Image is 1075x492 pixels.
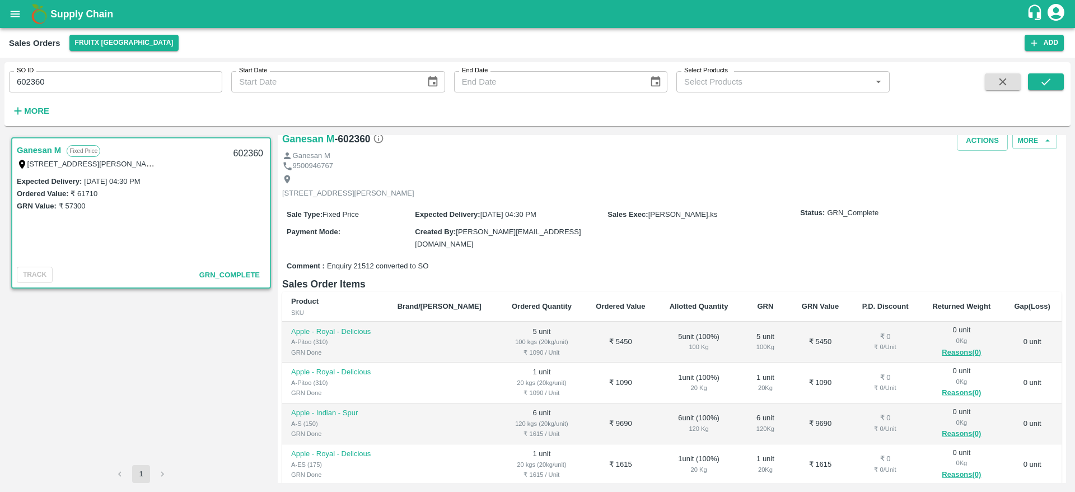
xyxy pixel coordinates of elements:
[790,322,850,363] td: ₹ 5450
[929,458,994,468] div: 0 Kg
[2,1,28,27] button: open drawer
[666,342,732,352] div: 100 Kg
[415,210,480,219] label: Expected Delivery :
[859,465,912,475] div: ₹ 0 / Unit
[670,302,728,310] b: Allotted Quantity
[291,297,319,305] b: Product
[17,177,82,185] label: Expected Delivery :
[666,454,732,475] div: 1 unit ( 100 %)
[50,6,1026,22] a: Supply Chain
[291,367,380,378] p: Apple - Royal - Delicious
[859,454,912,465] div: ₹ 0
[27,159,160,168] label: [STREET_ADDRESS][PERSON_NAME]
[499,403,584,444] td: 6 unit
[607,210,648,219] label: Sales Exec :
[71,189,97,198] label: ₹ 61710
[291,419,380,429] div: A-S (150)
[17,189,68,198] label: Ordered Value:
[1025,35,1064,51] button: Add
[929,366,994,400] div: 0 unit
[790,403,850,444] td: ₹ 9690
[666,373,732,393] div: 1 unit ( 100 %)
[1026,4,1046,24] div: customer-support
[666,465,732,475] div: 20 Kg
[645,71,666,92] button: Choose date
[17,202,57,210] label: GRN Value:
[749,424,781,434] div: 120 Kg
[291,308,380,318] div: SKU
[24,106,49,115] strong: More
[862,302,909,310] b: P.D. Discount
[596,302,645,310] b: Ordered Value
[398,302,482,310] b: Brand/[PERSON_NAME]
[859,342,912,352] div: ₹ 0 / Unit
[291,337,380,347] div: A-Pitoo (310)
[1003,363,1062,403] td: 0 unit
[282,276,1062,292] h6: Sales Order Items
[584,322,657,363] td: ₹ 5450
[1046,2,1066,26] div: account of current user
[291,470,380,480] div: GRN Done
[666,424,732,434] div: 120 Kg
[929,336,994,346] div: 0 Kg
[239,66,267,75] label: Start Date
[512,302,572,310] b: Ordered Quantity
[109,465,173,483] nav: pagination navigation
[422,71,443,92] button: Choose date
[69,35,179,51] button: Select DC
[9,36,60,50] div: Sales Orders
[800,208,825,219] label: Status:
[1003,444,1062,485] td: 0 unit
[84,177,140,185] label: [DATE] 04:30 PM
[282,131,334,147] h6: Ganesan M
[508,419,575,429] div: 120 kgs (20kg/unit)
[929,325,994,359] div: 0 unit
[499,363,584,403] td: 1 unit
[291,388,380,398] div: GRN Done
[684,66,728,75] label: Select Products
[929,428,994,440] button: Reasons(0)
[415,228,456,236] label: Created By :
[59,202,86,210] label: ₹ 57300
[28,3,50,25] img: logo
[749,332,781,352] div: 5 unit
[749,465,781,475] div: 20 Kg
[666,332,732,352] div: 5 unit ( 100 %)
[327,261,428,272] span: Enquiry 21512 converted to SO
[1003,403,1062,444] td: 0 unit
[132,465,150,483] button: page 1
[50,8,113,20] b: Supply Chain
[480,210,536,219] span: [DATE] 04:30 PM
[508,470,575,480] div: ₹ 1615 / Unit
[790,444,850,485] td: ₹ 1615
[17,66,34,75] label: SO ID
[291,347,380,358] div: GRN Done
[584,363,657,403] td: ₹ 1090
[291,378,380,388] div: A-Pitoo (310)
[859,332,912,342] div: ₹ 0
[929,407,994,440] div: 0 unit
[929,468,994,481] button: Reasons(0)
[291,327,380,337] p: Apple - Royal - Delicious
[648,210,718,219] span: [PERSON_NAME].ks
[680,75,868,89] input: Select Products
[287,210,322,219] label: Sale Type :
[508,429,575,439] div: ₹ 1615 / Unit
[67,145,100,157] p: Fixed Price
[871,75,886,89] button: Open
[322,210,359,219] span: Fixed Price
[749,413,781,434] div: 6 unit
[1014,302,1050,310] b: Gap(Loss)
[749,454,781,475] div: 1 unit
[859,424,912,434] div: ₹ 0 / Unit
[666,383,732,393] div: 20 Kg
[1003,322,1062,363] td: 0 unit
[9,101,52,120] button: More
[291,459,380,470] div: A-ES (175)
[508,337,575,347] div: 100 kgs (20kg/unit)
[929,448,994,481] div: 0 unit
[293,151,330,161] p: Ganesan M
[499,444,584,485] td: 1 unit
[749,373,781,393] div: 1 unit
[462,66,488,75] label: End Date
